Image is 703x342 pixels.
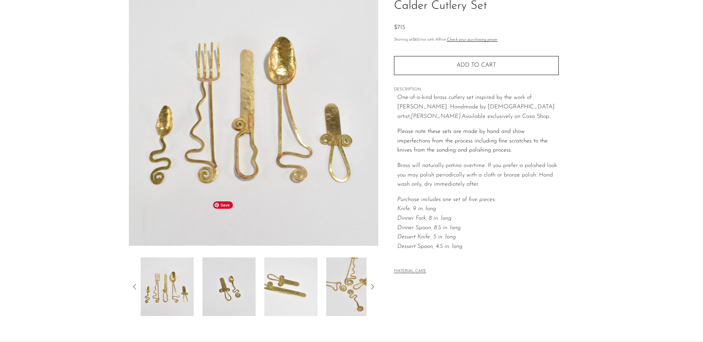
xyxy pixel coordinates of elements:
img: Calder Cutlery Set [326,257,379,316]
span: Please note these sets are made by hand and show imperfections from the process including fine sc... [397,129,548,153]
button: MATERIAL CARE [394,269,426,274]
img: Calder Cutlery Set [264,257,317,316]
p: Starting at /mo with Affirm. [394,37,559,43]
a: Check your purchasing power - Learn more about Affirm Financing (opens in modal) [447,38,498,42]
span: Add to cart [457,62,496,68]
p: Brass will naturally patina overtime. If you prefer a polished look you may polish periodically w... [397,161,559,189]
span: $715 [394,25,405,30]
img: Calder Cutlery Set [202,257,256,316]
button: Add to cart [394,56,559,75]
p: One-of-a-kind brass cutlery set inspired by the work of [PERSON_NAME]. Handmade by [DEMOGRAPHIC_D... [397,93,559,121]
i: Purchase includes one set of five pieces: Knife, 9 in. long Dinner Fork, 8 in. long Dinner Spoon,... [397,197,496,249]
span: DESCRIPTION [394,86,559,93]
img: Calder Cutlery Set [141,257,194,316]
span: Save [213,201,233,209]
span: $65 [413,38,419,42]
em: [PERSON_NAME]. [411,114,462,119]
